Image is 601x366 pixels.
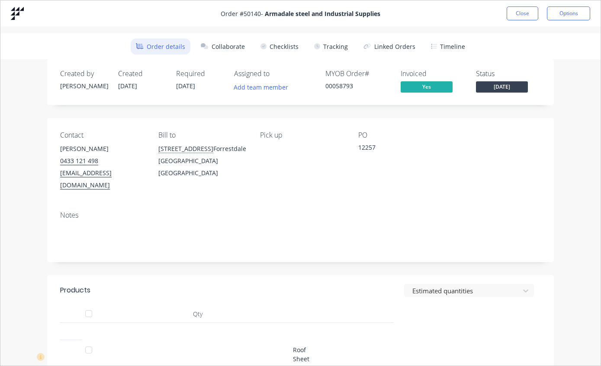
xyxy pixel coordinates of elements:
div: Notes [60,211,541,219]
button: Order details [131,39,190,55]
span: [DATE] [476,81,528,92]
span: Yes [401,81,453,92]
div: Forrestdale [GEOGRAPHIC_DATA] [GEOGRAPHIC_DATA] [158,143,246,179]
button: Linked Orders [358,39,421,55]
button: [DATE] [476,81,528,94]
button: Add team member [234,81,293,93]
strong: Armadale steel and Industrial Supplies [265,10,380,18]
div: Qty [106,305,289,323]
div: Contact [60,131,145,139]
div: MYOB Order # [325,70,390,78]
div: Created by [60,70,108,78]
button: Collaborate [196,39,250,55]
button: Close [507,6,538,20]
div: Invoiced [401,70,466,78]
div: Status [476,70,541,78]
div: Required [176,70,224,78]
div: Created [118,70,166,78]
button: Options [547,6,590,20]
img: Factory [11,7,24,20]
span: Order # 50140 - [221,9,380,18]
div: 12257 [358,143,443,155]
div: [PERSON_NAME] [60,81,108,90]
div: Products [60,285,90,295]
button: Checklists [255,39,304,55]
div: Assigned to [234,70,321,78]
button: Tracking [309,39,353,55]
div: [PERSON_NAME]0433 121 498[EMAIL_ADDRESS][DOMAIN_NAME] [60,143,145,191]
button: Add team member [229,81,293,93]
div: 00058793 [325,81,390,90]
span: [DATE] [118,82,137,90]
div: [STREET_ADDRESS]Forrestdale [GEOGRAPHIC_DATA] [GEOGRAPHIC_DATA] [158,143,246,179]
div: PO [358,131,443,139]
span: [DATE] [176,82,195,90]
div: [PERSON_NAME] [60,143,145,155]
div: Bill to [158,131,246,139]
div: Pick up [260,131,344,139]
button: Timeline [426,39,470,55]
